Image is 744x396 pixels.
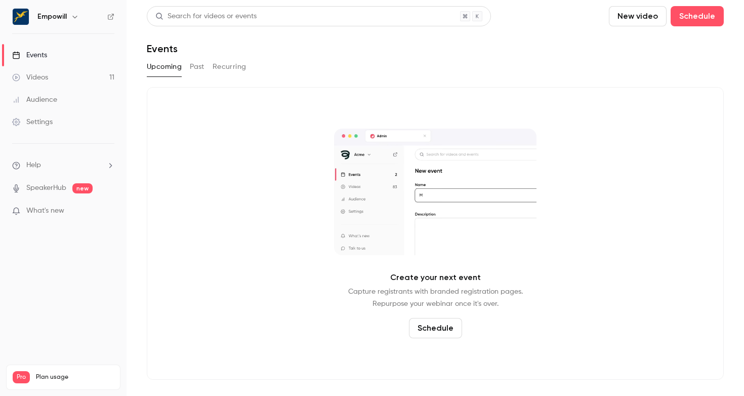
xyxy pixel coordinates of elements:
[13,9,29,25] img: Empowill
[12,117,53,127] div: Settings
[26,160,41,171] span: Help
[26,183,66,193] a: SpeakerHub
[213,59,246,75] button: Recurring
[155,11,257,22] div: Search for videos or events
[12,72,48,83] div: Videos
[12,160,114,171] li: help-dropdown-opener
[72,183,93,193] span: new
[36,373,114,381] span: Plan usage
[190,59,204,75] button: Past
[390,271,481,284] p: Create your next event
[12,95,57,105] div: Audience
[102,207,114,216] iframe: Noticeable Trigger
[12,50,47,60] div: Events
[409,318,462,338] button: Schedule
[671,6,724,26] button: Schedule
[348,286,523,310] p: Capture registrants with branded registration pages. Repurpose your webinar once it's over.
[147,43,178,55] h1: Events
[147,59,182,75] button: Upcoming
[609,6,667,26] button: New video
[37,12,67,22] h6: Empowill
[13,371,30,383] span: Pro
[26,206,64,216] span: What's new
